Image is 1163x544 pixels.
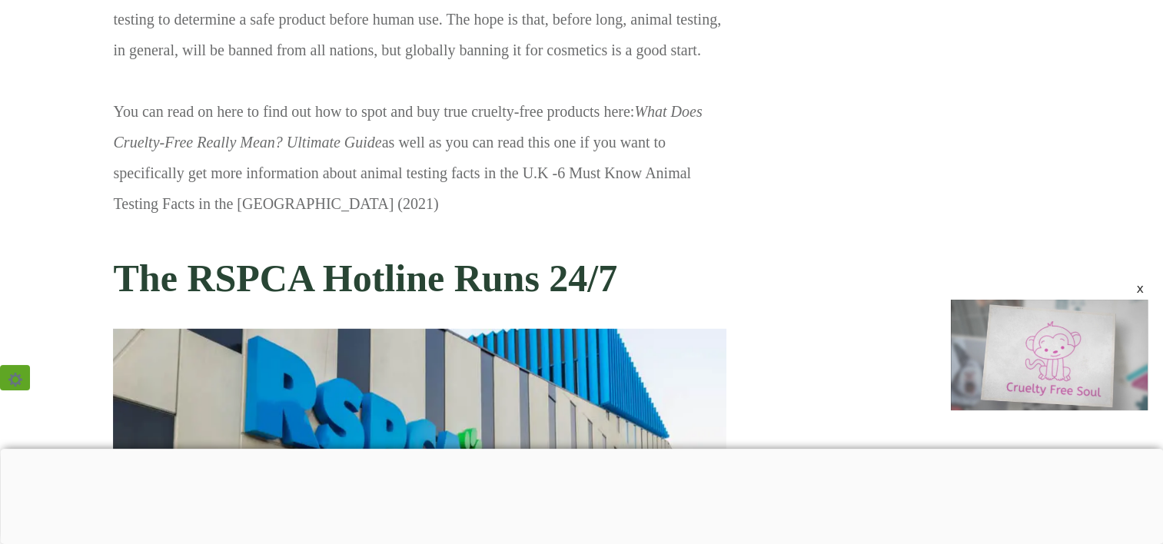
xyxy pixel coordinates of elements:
iframe: Advertisement [863,61,1094,522]
strong: The RSPCA Hotline Runs 24/7 [114,257,618,300]
div: x [1134,283,1146,295]
a: What Does Cruelty-Free Really Mean? Ultimate Guide [114,103,703,151]
div: Video Player [951,300,1148,410]
a: 6 Must Know Animal Testing Facts in the [GEOGRAPHIC_DATA] (2021) [114,164,692,212]
iframe: Advertisement [195,449,968,518]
